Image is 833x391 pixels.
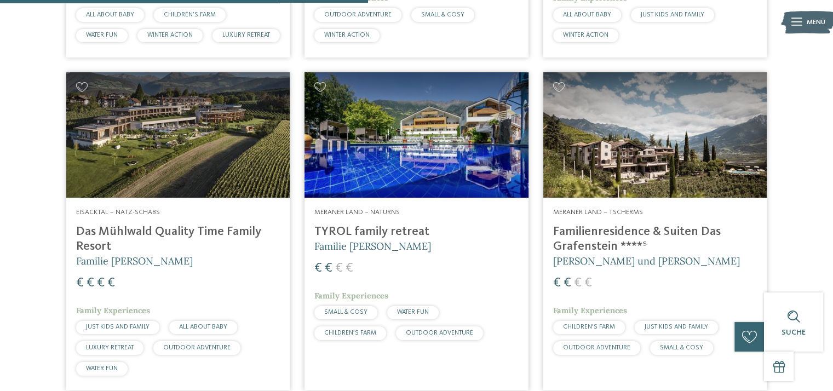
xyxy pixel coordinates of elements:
[86,324,150,330] span: JUST KIDS AND FAMILY
[641,12,704,18] span: JUST KIDS AND FAMILY
[553,209,643,216] span: Meraner Land – Tscherms
[324,32,370,38] span: WINTER ACTION
[421,12,464,18] span: SMALL & COSY
[305,72,528,198] img: Familien Wellness Residence Tyrol ****
[76,225,280,254] h4: Das Mühlwald Quality Time Family Resort
[97,277,105,290] span: €
[553,255,740,267] span: [PERSON_NAME] und [PERSON_NAME]
[314,262,322,275] span: €
[86,365,118,372] span: WATER FUN
[563,344,630,351] span: OUTDOOR ADVENTURE
[86,32,118,38] span: WATER FUN
[660,344,703,351] span: SMALL & COSY
[76,277,84,290] span: €
[645,324,708,330] span: JUST KIDS AND FAMILY
[87,277,94,290] span: €
[324,330,376,336] span: CHILDREN’S FARM
[86,12,134,18] span: ALL ABOUT BABY
[584,277,592,290] span: €
[406,330,473,336] span: OUTDOOR ADVENTURE
[76,306,150,315] span: Family Experiences
[325,262,332,275] span: €
[553,306,627,315] span: Family Experiences
[335,262,343,275] span: €
[543,72,767,198] img: Familienhotels gesucht? Hier findet ihr die besten!
[782,329,806,336] span: Suche
[553,225,757,254] h4: Familienresidence & Suiten Das Grafenstein ****ˢ
[86,344,134,351] span: LUXURY RETREAT
[563,324,615,330] span: CHILDREN’S FARM
[346,262,353,275] span: €
[76,255,193,267] span: Familie [PERSON_NAME]
[164,12,216,18] span: CHILDREN’S FARM
[222,32,270,38] span: LUXURY RETREAT
[314,209,400,216] span: Meraner Land – Naturns
[553,277,561,290] span: €
[147,32,193,38] span: WINTER ACTION
[66,72,290,198] img: Familienhotels gesucht? Hier findet ihr die besten!
[163,344,231,351] span: OUTDOOR ADVENTURE
[76,209,160,216] span: Eisacktal – Natz-Schabs
[324,12,392,18] span: OUTDOOR ADVENTURE
[66,72,290,390] a: Familienhotels gesucht? Hier findet ihr die besten! Eisacktal – Natz-Schabs Das Mühlwald Quality ...
[397,309,429,315] span: WATER FUN
[314,240,431,252] span: Familie [PERSON_NAME]
[305,72,528,390] a: Familienhotels gesucht? Hier findet ihr die besten! Meraner Land – Naturns TYROL family retreat F...
[574,277,582,290] span: €
[563,32,608,38] span: WINTER ACTION
[314,225,518,239] h4: TYROL family retreat
[179,324,227,330] span: ALL ABOUT BABY
[314,291,388,301] span: Family Experiences
[564,277,571,290] span: €
[324,309,367,315] span: SMALL & COSY
[107,277,115,290] span: €
[543,72,767,390] a: Familienhotels gesucht? Hier findet ihr die besten! Meraner Land – Tscherms Familienresidence & S...
[563,12,611,18] span: ALL ABOUT BABY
